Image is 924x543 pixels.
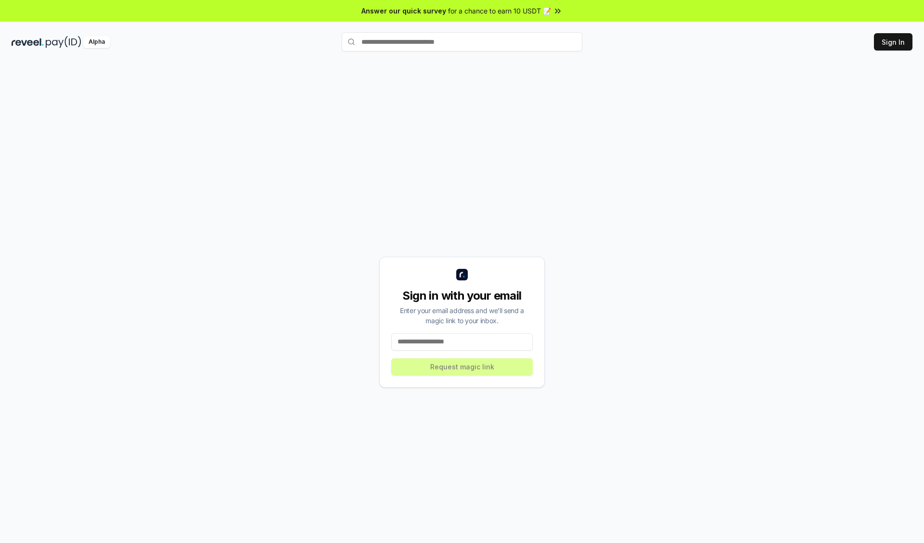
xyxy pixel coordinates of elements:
img: pay_id [46,36,81,48]
span: for a chance to earn 10 USDT 📝 [448,6,551,16]
img: reveel_dark [12,36,44,48]
span: Answer our quick survey [361,6,446,16]
img: logo_small [456,269,468,280]
div: Enter your email address and we’ll send a magic link to your inbox. [391,305,533,326]
div: Alpha [83,36,110,48]
button: Sign In [874,33,912,51]
div: Sign in with your email [391,288,533,303]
